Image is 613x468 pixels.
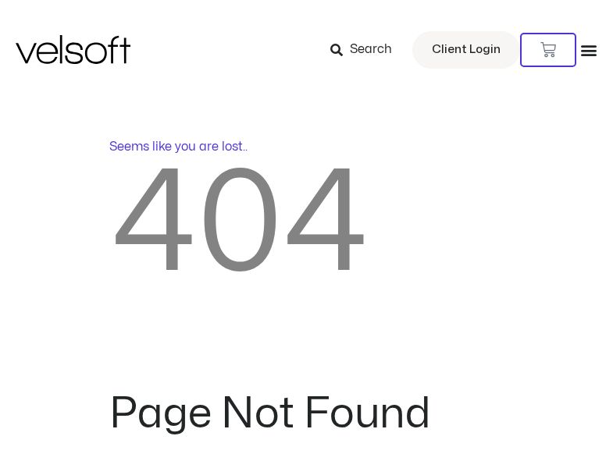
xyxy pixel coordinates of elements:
span: Client Login [432,40,501,60]
div: Menu Toggle [580,41,597,58]
img: Velsoft Training Materials [16,35,130,64]
span: Search [350,40,392,60]
h2: Page Not Found [109,393,504,435]
a: Search [330,37,403,63]
p: Seems like you are lost.. [109,137,504,156]
h2: 404 [109,156,504,296]
a: Client Login [412,31,520,69]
